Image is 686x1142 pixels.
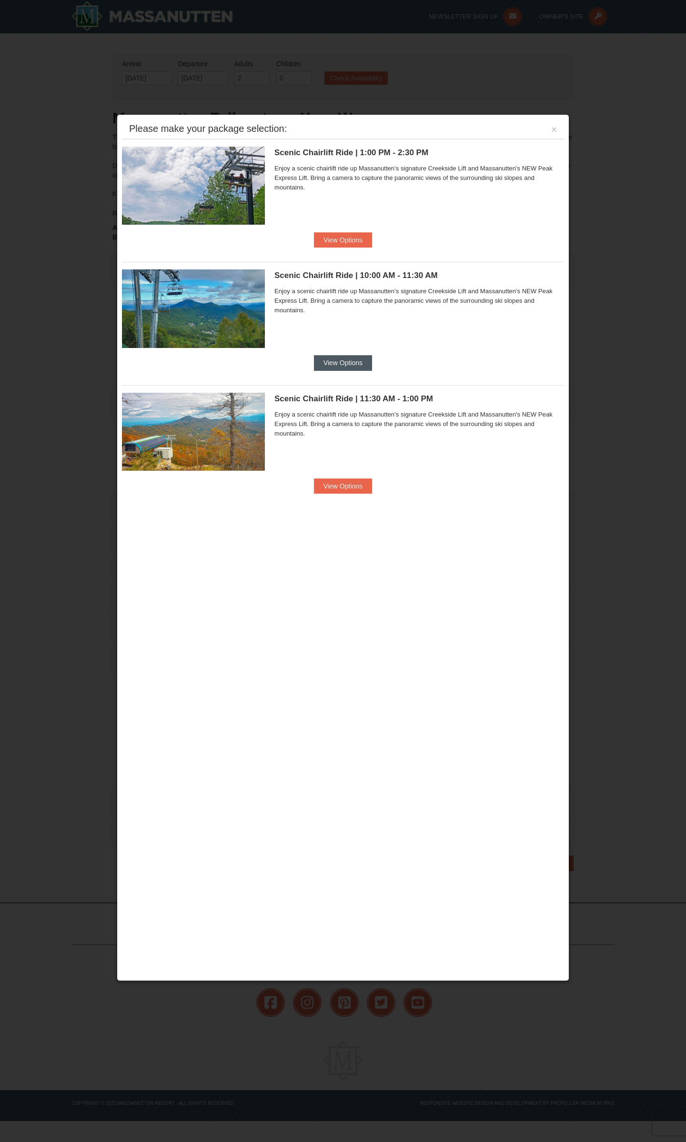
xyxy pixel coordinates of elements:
div: Please make your package selection: [129,124,287,133]
h5: Scenic Chairlift Ride | 10:00 AM - 11:30 AM [274,271,564,280]
h5: Scenic Chairlift Ride | 11:30 AM - 1:00 PM [274,394,564,404]
button: View Options [314,232,372,248]
span: Enjoy a scenic chairlift ride up Massanutten’s signature Creekside Lift and Massanutten's NEW Pea... [274,410,564,438]
img: 24896431-1-a2e2611b.jpg [122,269,265,348]
button: × [551,125,557,134]
button: View Options [314,478,372,494]
h5: Scenic Chairlift Ride | 1:00 PM - 2:30 PM [274,148,564,158]
span: Enjoy a scenic chairlift ride up Massanutten’s signature Creekside Lift and Massanutten's NEW Pea... [274,164,564,192]
img: 24896431-9-664d1467.jpg [122,147,265,225]
img: 24896431-13-a88f1aaf.jpg [122,393,265,471]
span: Enjoy a scenic chairlift ride up Massanutten’s signature Creekside Lift and Massanutten's NEW Pea... [274,287,564,315]
button: View Options [314,355,372,370]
